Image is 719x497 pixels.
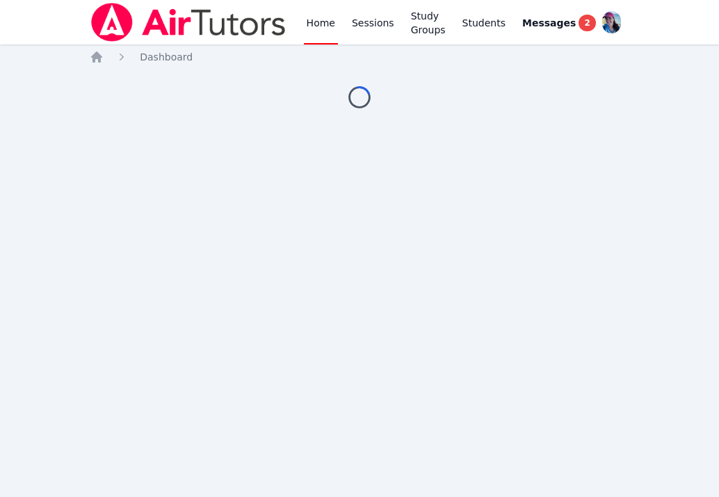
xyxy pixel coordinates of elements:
span: 2 [579,15,595,31]
span: Dashboard [140,51,193,63]
a: Dashboard [140,50,193,64]
img: Air Tutors [90,3,286,42]
span: Messages [522,16,576,30]
nav: Breadcrumb [90,50,629,64]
